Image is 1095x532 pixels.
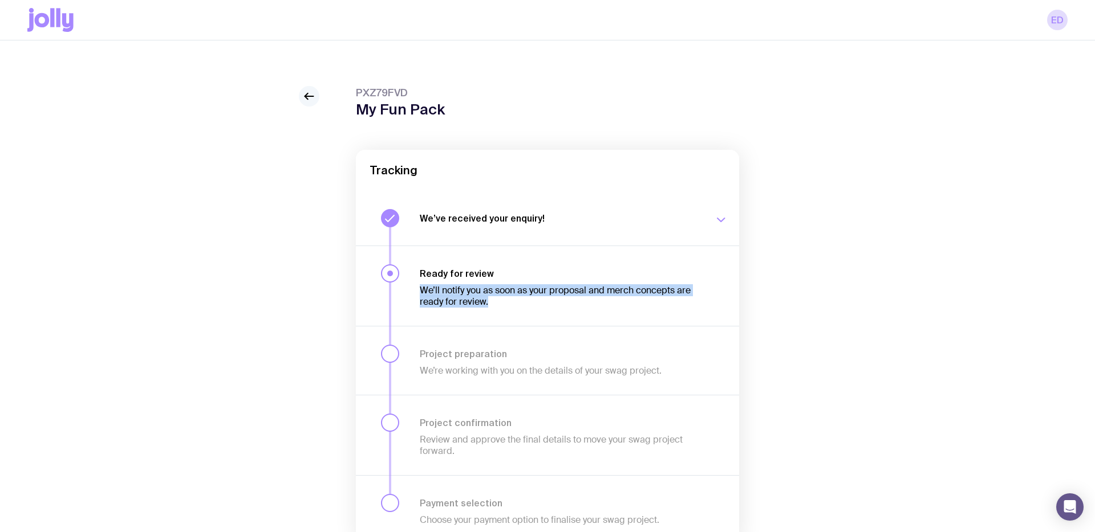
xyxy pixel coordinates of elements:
[356,101,445,118] h1: My Fun Pack
[420,417,700,428] h3: Project confirmation
[1056,493,1084,521] div: Open Intercom Messenger
[420,268,700,279] h3: Ready for review
[356,86,445,100] span: PXZ79FVD
[420,365,700,377] p: We’re working with you on the details of your swag project.
[420,348,700,359] h3: Project preparation
[420,434,700,457] p: Review and approve the final details to move your swag project forward.
[420,285,700,308] p: We’ll notify you as soon as your proposal and merch concepts are ready for review.
[370,163,725,177] h2: Tracking
[420,514,700,526] p: Choose your payment option to finalise your swag project.
[420,212,700,224] h3: We’ve received your enquiry!
[356,191,739,245] button: We’ve received your enquiry!
[420,497,700,509] h3: Payment selection
[1047,10,1068,30] a: ED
